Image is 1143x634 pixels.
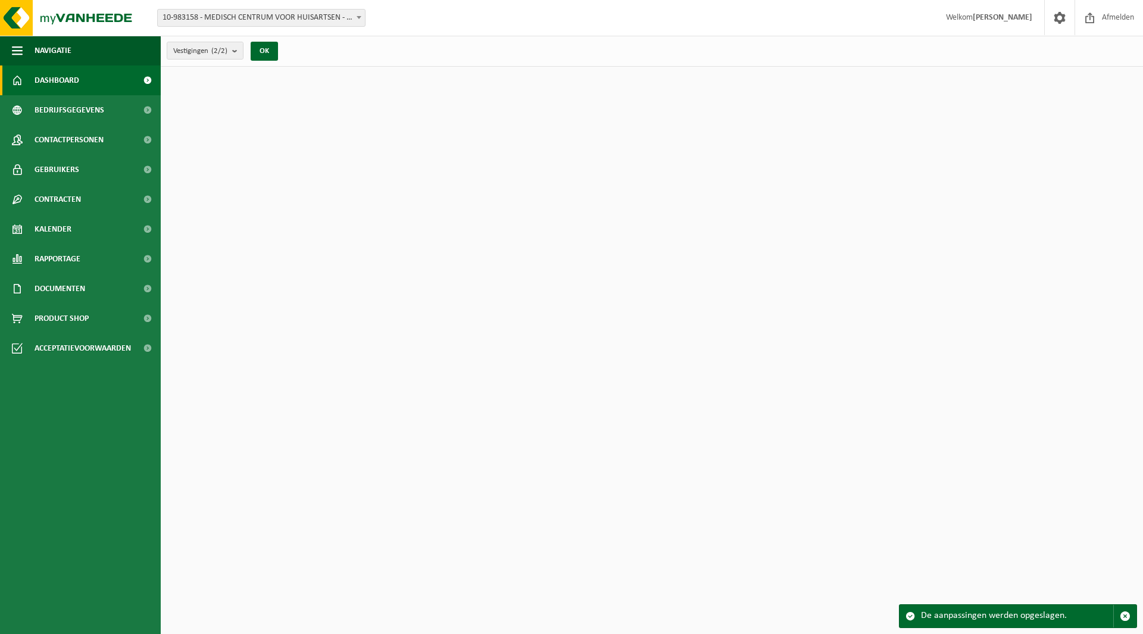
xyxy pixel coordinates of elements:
span: Contracten [35,185,81,214]
span: Bedrijfsgegevens [35,95,104,125]
button: OK [251,42,278,61]
span: Acceptatievoorwaarden [35,333,131,363]
span: Contactpersonen [35,125,104,155]
count: (2/2) [211,47,227,55]
span: 10-983158 - MEDISCH CENTRUM VOOR HUISARTSEN - LEUVEN [157,9,366,27]
span: Gebruikers [35,155,79,185]
span: Navigatie [35,36,71,65]
span: Rapportage [35,244,80,274]
span: Vestigingen [173,42,227,60]
span: Product Shop [35,304,89,333]
span: Kalender [35,214,71,244]
button: Vestigingen(2/2) [167,42,243,60]
span: 10-983158 - MEDISCH CENTRUM VOOR HUISARTSEN - LEUVEN [158,10,365,26]
strong: [PERSON_NAME] [973,13,1032,22]
span: Dashboard [35,65,79,95]
span: Documenten [35,274,85,304]
div: De aanpassingen werden opgeslagen. [921,605,1113,627]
